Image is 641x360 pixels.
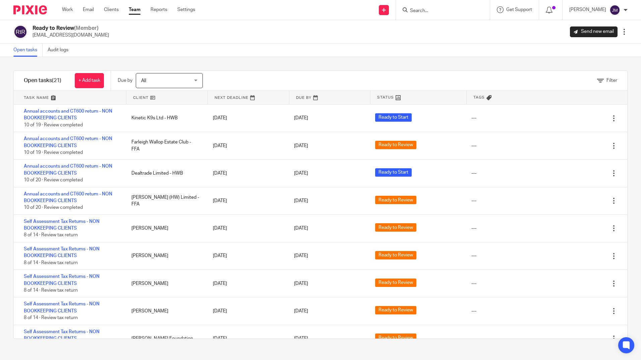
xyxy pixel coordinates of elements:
[294,198,308,203] span: [DATE]
[24,150,83,155] span: 10 of 19 · Review completed
[206,277,287,290] div: [DATE]
[375,279,416,287] span: Ready to Review
[606,78,617,83] span: Filter
[52,78,61,83] span: (21)
[74,25,99,31] span: (Member)
[206,194,287,207] div: [DATE]
[177,6,195,13] a: Settings
[125,111,206,125] div: Kinetic K9s Ltd - HWB
[13,5,47,14] img: Pixie
[375,113,412,122] span: Ready to Start
[471,252,476,259] div: ---
[24,233,78,238] span: 8 of 14 · Review tax return
[206,139,287,153] div: [DATE]
[151,6,167,13] a: Reports
[375,168,412,177] span: Ready to Start
[125,191,206,211] div: [PERSON_NAME] (HW) Limited - FFA
[125,304,206,318] div: [PERSON_NAME]
[506,7,532,12] span: Get Support
[125,249,206,262] div: [PERSON_NAME]
[83,6,94,13] a: Email
[125,277,206,290] div: [PERSON_NAME]
[13,25,27,39] img: svg%3E
[570,26,618,37] a: Send new email
[375,196,416,204] span: Ready to Review
[294,336,308,341] span: [DATE]
[24,109,112,120] a: Annual accounts and CT600 return - NON BOOKKEEPING CLIENTS
[206,111,287,125] div: [DATE]
[609,5,620,15] img: svg%3E
[206,167,287,180] div: [DATE]
[62,6,73,13] a: Work
[471,197,476,204] div: ---
[471,115,476,121] div: ---
[24,205,83,210] span: 10 of 20 · Review completed
[471,280,476,287] div: ---
[206,304,287,318] div: [DATE]
[24,192,112,203] a: Annual accounts and CT600 return - NON BOOKKEEPING CLIENTS
[294,143,308,148] span: [DATE]
[125,135,206,156] div: Farleigh Wallop Estate Club - FFA
[125,167,206,180] div: Dealtrade Limited - HWB
[129,6,140,13] a: Team
[24,302,100,313] a: Self Assessment Tax Returns - NON BOOKKEEPING CLIENTS
[375,334,416,342] span: Ready to Review
[24,77,61,84] h1: Open tasks
[473,95,485,100] span: Tags
[24,247,100,258] a: Self Assessment Tax Returns - NON BOOKKEEPING CLIENTS
[24,136,112,148] a: Annual accounts and CT600 return - NON BOOKKEEPING CLIENTS
[294,309,308,313] span: [DATE]
[569,6,606,13] p: [PERSON_NAME]
[206,249,287,262] div: [DATE]
[24,164,112,175] a: Annual accounts and CT600 return - NON BOOKKEEPING CLIENTS
[24,178,83,182] span: 10 of 20 · Review completed
[471,308,476,314] div: ---
[375,141,416,149] span: Ready to Review
[141,78,146,83] span: All
[471,335,476,342] div: ---
[294,254,308,258] span: [DATE]
[375,251,416,259] span: Ready to Review
[125,222,206,235] div: [PERSON_NAME]
[24,260,78,265] span: 8 of 14 · Review tax return
[24,329,100,341] a: Self Assessment Tax Returns - NON BOOKKEEPING CLIENTS
[471,170,476,177] div: ---
[24,123,83,127] span: 10 of 19 · Review completed
[48,44,73,57] a: Audit logs
[24,315,78,320] span: 8 of 14 · Review tax return
[206,332,287,345] div: [DATE]
[294,171,308,176] span: [DATE]
[33,25,109,32] h2: Ready to Review
[471,225,476,232] div: ---
[118,77,132,84] p: Due by
[33,32,109,39] p: [EMAIL_ADDRESS][DOMAIN_NAME]
[294,116,308,121] span: [DATE]
[471,142,476,149] div: ---
[24,219,100,231] a: Self Assessment Tax Returns - NON BOOKKEEPING CLIENTS
[24,288,78,293] span: 8 of 14 · Review tax return
[409,8,470,14] input: Search
[375,223,416,232] span: Ready to Review
[294,281,308,286] span: [DATE]
[377,95,394,100] span: Status
[125,332,206,345] div: [PERSON_NAME] Foundation
[75,73,104,88] a: + Add task
[104,6,119,13] a: Clients
[24,274,100,286] a: Self Assessment Tax Returns - NON BOOKKEEPING CLIENTS
[294,226,308,231] span: [DATE]
[206,222,287,235] div: [DATE]
[375,306,416,314] span: Ready to Review
[13,44,43,57] a: Open tasks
